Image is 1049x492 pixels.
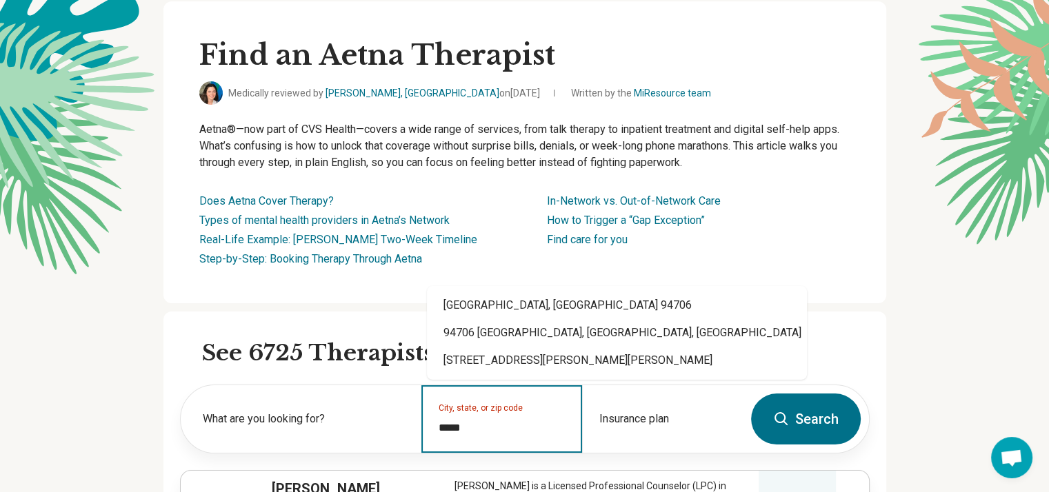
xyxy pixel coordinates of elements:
[547,233,628,246] a: Find care for you
[199,37,850,73] h1: Find an Aetna Therapist
[499,88,540,99] span: on [DATE]
[991,437,1032,478] div: Open chat
[199,233,477,246] a: Real-Life Example: [PERSON_NAME] Two-Week Timeline
[634,88,711,99] a: MiResource team
[199,194,334,207] a: Does Aetna Cover Therapy?
[202,339,870,368] h2: See 6725 Therapists that Take Aetna Near You
[326,88,499,99] a: [PERSON_NAME], [GEOGRAPHIC_DATA]
[547,214,705,227] a: How to Trigger a “Gap Exception”
[427,286,807,380] div: Suggestions
[751,393,861,444] button: Search
[571,86,711,101] span: Written by the
[427,347,807,374] div: [STREET_ADDRESS][PERSON_NAME][PERSON_NAME]
[203,411,405,427] label: What are you looking for?
[547,194,721,207] a: In-Network vs. Out-of-Network Care
[427,291,807,319] div: [GEOGRAPHIC_DATA], [GEOGRAPHIC_DATA] 94706
[199,252,422,265] a: Step-by-Step: Booking Therapy Through Aetna
[427,319,807,347] div: 94706 [GEOGRAPHIC_DATA], [GEOGRAPHIC_DATA], [GEOGRAPHIC_DATA]
[199,121,850,171] p: Aetna®—now part of CVS Health—covers a wide range of services, from talk therapy to inpatient tre...
[228,86,540,101] span: Medically reviewed by
[199,214,450,227] a: Types of mental health providers in Aetna’s Network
